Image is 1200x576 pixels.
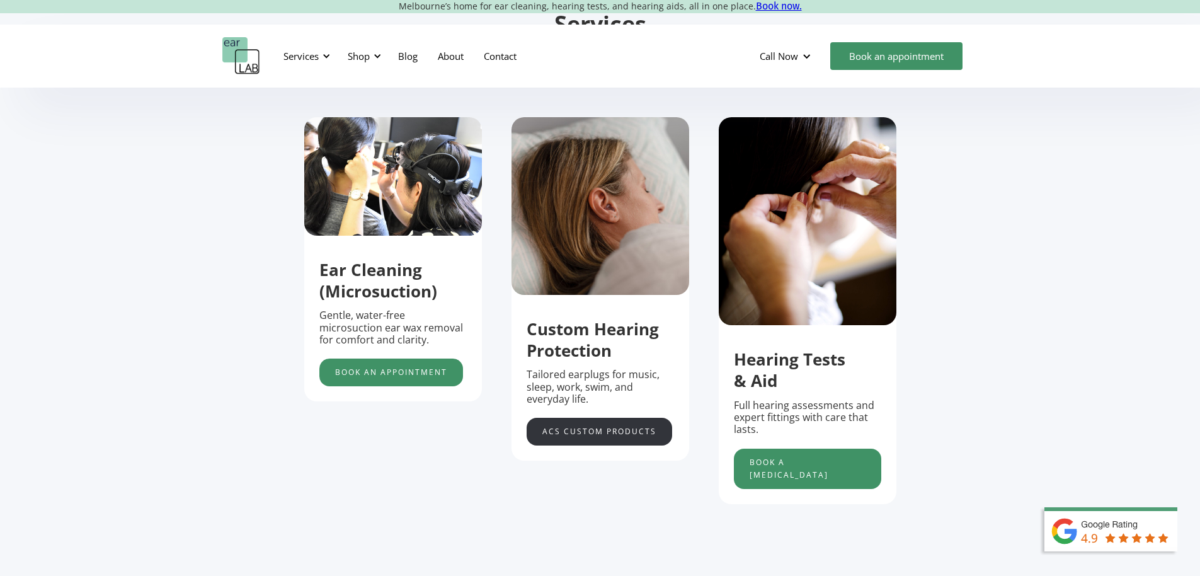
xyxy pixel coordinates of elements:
div: Call Now [760,50,798,62]
div: 2 of 5 [511,117,689,461]
div: Services [283,50,319,62]
div: 3 of 5 [719,117,896,504]
div: Call Now [750,37,824,75]
a: Contact [474,38,527,74]
a: Book a [MEDICAL_DATA] [734,449,881,489]
a: Blog [388,38,428,74]
img: putting hearing protection in [719,117,896,326]
strong: Hearing Tests & Aid [734,348,845,392]
div: Services [276,37,334,75]
p: Full hearing assessments and expert fittings with care that lasts. [734,400,881,436]
div: Shop [340,37,385,75]
a: Book an appointment [830,42,963,70]
p: Gentle, water-free microsuction ear wax removal for comfort and clarity. [319,309,467,346]
a: acs custom products [527,418,672,446]
strong: Custom Hearing Protection [527,318,659,362]
strong: Ear Cleaning (Microsuction) [319,258,437,302]
p: Tailored earplugs for music, sleep, work, swim, and everyday life. [527,369,674,405]
div: Shop [348,50,370,62]
a: Book an appointment [319,359,463,386]
a: About [428,38,474,74]
a: home [222,37,260,75]
div: 1 of 5 [304,117,482,401]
